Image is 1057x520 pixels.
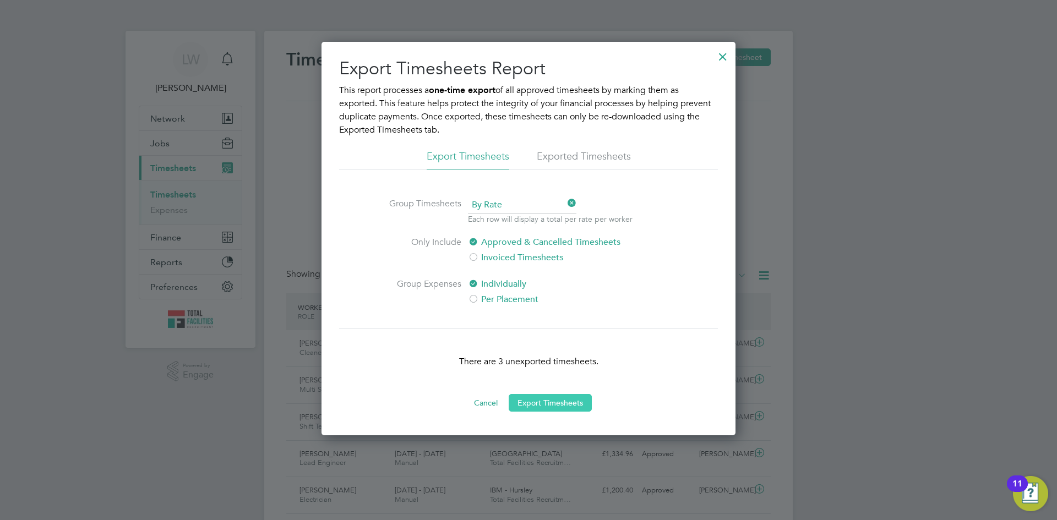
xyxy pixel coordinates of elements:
[429,85,495,95] b: one-time export
[468,197,576,214] span: By Rate
[339,57,718,80] h2: Export Timesheets Report
[379,277,461,306] label: Group Expenses
[427,150,509,169] li: Export Timesheets
[468,277,652,291] label: Individually
[468,251,652,264] label: Invoiced Timesheets
[339,355,718,368] p: There are 3 unexported timesheets.
[468,293,652,306] label: Per Placement
[1013,476,1048,511] button: Open Resource Center, 11 new notifications
[339,84,718,136] p: This report processes a of all approved timesheets by marking them as exported. This feature help...
[379,236,461,264] label: Only Include
[468,236,652,249] label: Approved & Cancelled Timesheets
[1012,484,1022,498] div: 11
[537,150,631,169] li: Exported Timesheets
[465,394,506,412] button: Cancel
[379,197,461,222] label: Group Timesheets
[509,394,592,412] button: Export Timesheets
[468,214,633,225] p: Each row will display a total per rate per worker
